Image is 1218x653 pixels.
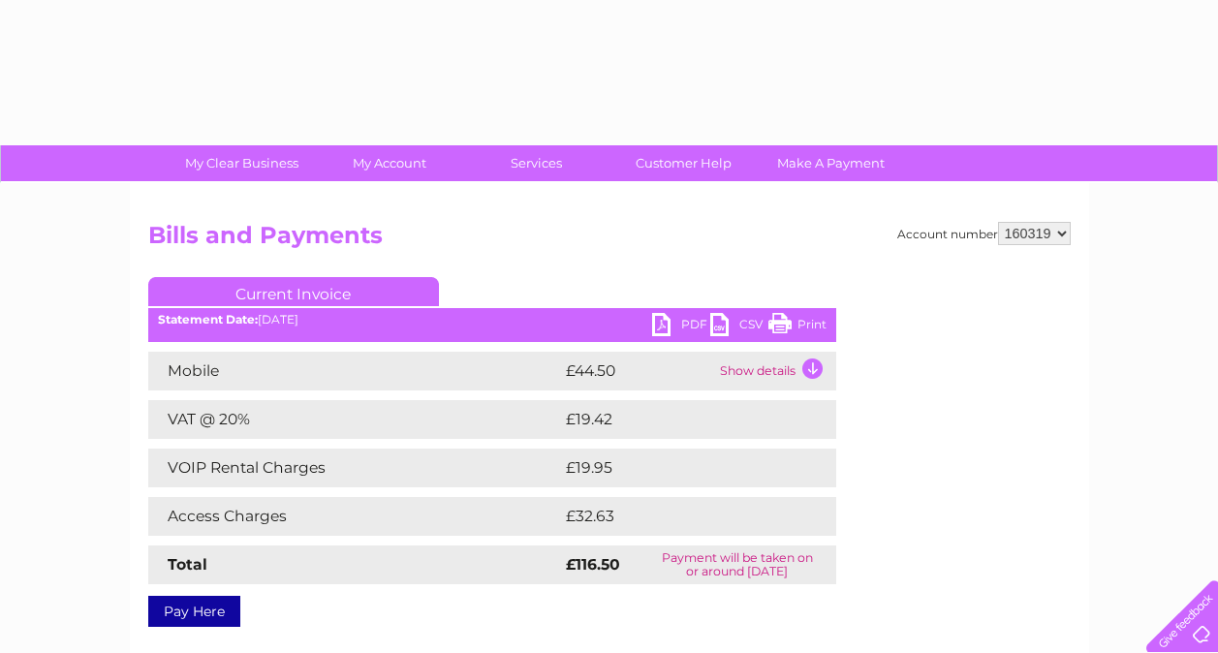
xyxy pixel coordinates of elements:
b: Statement Date: [158,312,258,326]
td: Access Charges [148,497,561,536]
td: VOIP Rental Charges [148,449,561,487]
td: £44.50 [561,352,715,390]
strong: Total [168,555,207,574]
div: Account number [897,222,1071,245]
a: My Clear Business [162,145,322,181]
a: PDF [652,313,710,341]
a: My Account [309,145,469,181]
a: Pay Here [148,596,240,627]
a: Customer Help [604,145,764,181]
td: Show details [715,352,836,390]
td: £19.95 [561,449,796,487]
a: Print [768,313,827,341]
td: £32.63 [561,497,796,536]
td: VAT @ 20% [148,400,561,439]
a: Current Invoice [148,277,439,306]
div: [DATE] [148,313,836,326]
td: Payment will be taken on or around [DATE] [639,545,835,584]
strong: £116.50 [566,555,620,574]
td: Mobile [148,352,561,390]
a: CSV [710,313,768,341]
td: £19.42 [561,400,796,439]
h2: Bills and Payments [148,222,1071,259]
a: Make A Payment [751,145,911,181]
a: Services [456,145,616,181]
